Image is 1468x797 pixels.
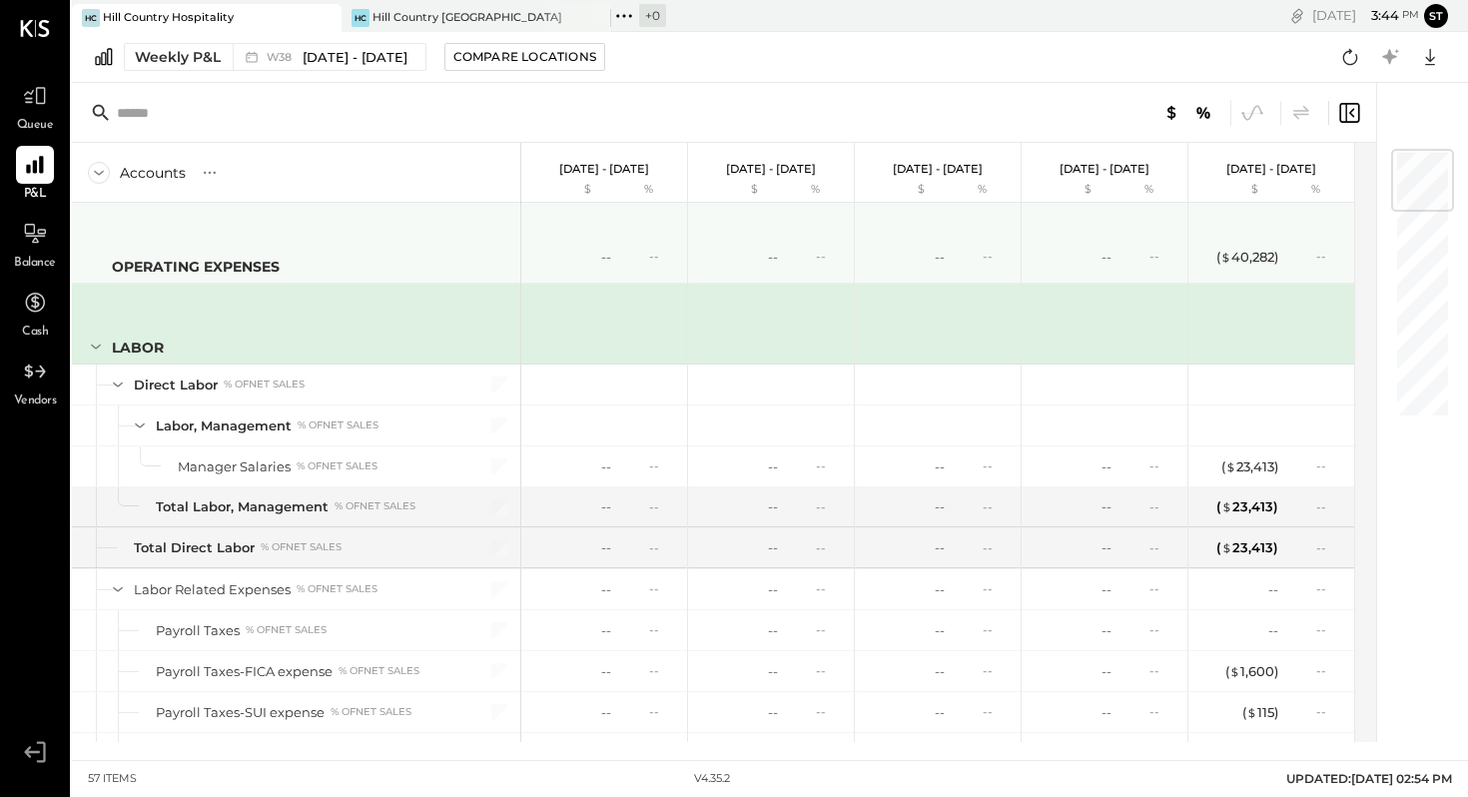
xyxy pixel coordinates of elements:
span: pm [1402,8,1419,22]
div: HC [82,9,100,27]
div: -- [601,662,611,681]
div: -- [935,538,945,557]
button: Compare Locations [444,43,605,71]
div: -- [649,621,675,638]
div: % of NET SALES [331,705,411,719]
div: -- [1101,497,1111,516]
div: % [783,182,848,198]
span: $ [1220,249,1231,265]
div: -- [768,248,778,267]
div: Accounts [120,163,186,183]
div: -- [1101,248,1111,267]
div: % of NET SALES [298,418,378,432]
div: $ [865,182,945,198]
div: -- [649,248,675,265]
div: -- [1149,703,1175,720]
div: $ [698,182,778,198]
div: -- [601,248,611,267]
div: -- [1149,498,1175,515]
div: -- [1149,621,1175,638]
a: Queue [1,77,69,135]
button: Weekly P&L W38[DATE] - [DATE] [124,43,426,71]
div: -- [983,621,1009,638]
div: -- [768,662,778,681]
div: -- [649,539,675,556]
div: -- [1101,580,1111,599]
p: [DATE] - [DATE] [1226,162,1316,176]
div: -- [1316,703,1342,720]
div: -- [1268,580,1278,599]
div: ( 1,600 ) [1225,662,1278,681]
div: -- [935,497,945,516]
div: % [1283,182,1348,198]
div: -- [1316,457,1342,474]
div: -- [935,457,945,476]
div: Payroll Taxes-SUI expense [156,703,325,722]
div: -- [983,539,1009,556]
div: ( 23,413 ) [1216,497,1278,516]
div: Direct Labor [134,376,218,395]
span: Queue [17,117,54,135]
div: -- [1101,662,1111,681]
div: -- [768,497,778,516]
span: $ [1229,663,1240,679]
div: Weekly P&L [135,47,221,67]
div: -- [649,457,675,474]
span: $ [1221,539,1232,555]
div: -- [816,580,842,597]
a: Balance [1,215,69,273]
div: -- [935,662,945,681]
div: v 4.35.2 [694,771,730,787]
div: 57 items [88,771,137,787]
span: [DATE] - [DATE] [303,48,407,67]
div: ( 23,413 ) [1221,457,1278,476]
div: Total Direct Labor [134,538,255,557]
div: -- [768,621,778,640]
div: -- [1316,580,1342,597]
a: Vendors [1,353,69,410]
span: $ [1221,498,1232,514]
span: Cash [22,324,48,342]
div: -- [983,457,1009,474]
span: UPDATED: [DATE] 02:54 PM [1286,771,1452,786]
div: [DATE] [1312,6,1419,25]
div: % of NET SALES [224,378,305,392]
span: $ [1246,704,1257,720]
div: Labor Related Expenses [134,580,291,599]
div: % [1116,182,1181,198]
span: P&L [24,186,47,204]
div: -- [1316,539,1342,556]
div: -- [601,580,611,599]
p: [DATE] - [DATE] [726,162,816,176]
div: -- [816,498,842,515]
div: LABOR [112,338,164,358]
span: $ [1225,458,1236,474]
div: -- [983,248,1009,265]
div: -- [1316,498,1342,515]
div: -- [983,580,1009,597]
span: Balance [14,255,56,273]
a: Cash [1,284,69,342]
div: % of NET SALES [246,623,327,637]
div: % of NET SALES [297,459,377,473]
div: -- [983,498,1009,515]
div: -- [1149,457,1175,474]
div: -- [1101,703,1111,722]
div: -- [1101,621,1111,640]
div: ( 115 ) [1242,703,1278,722]
div: Payroll Taxes [156,621,240,640]
p: [DATE] - [DATE] [559,162,649,176]
div: Manager Salaries [178,457,291,476]
div: -- [601,538,611,557]
div: ( 40,282 ) [1216,248,1278,267]
div: -- [1101,538,1111,557]
div: HC [352,9,369,27]
div: + 0 [639,4,666,27]
div: Hill Country Hospitality [103,10,234,26]
span: W38 [267,52,298,63]
div: -- [601,457,611,476]
div: -- [649,703,675,720]
div: % of NET SALES [297,582,377,596]
div: % of NET SALES [339,664,419,678]
div: -- [1149,248,1175,265]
